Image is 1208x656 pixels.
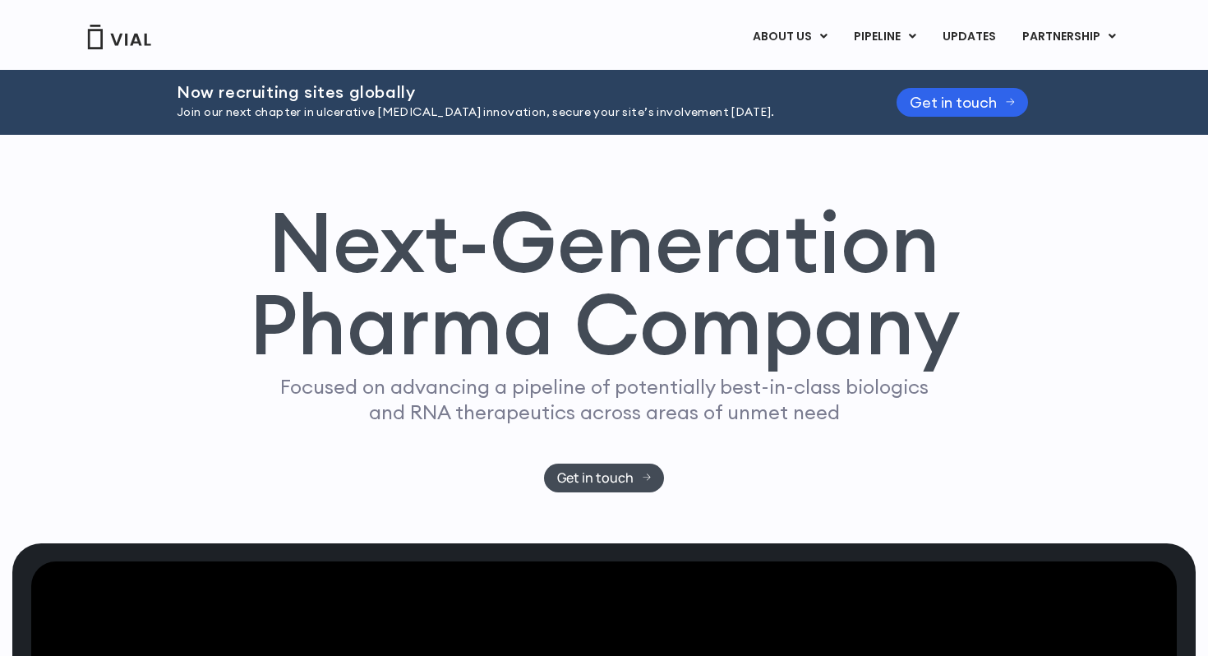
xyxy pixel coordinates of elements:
[557,472,634,484] span: Get in touch
[86,25,152,49] img: Vial Logo
[841,23,929,51] a: PIPELINEMenu Toggle
[897,88,1028,117] a: Get in touch
[910,96,997,109] span: Get in touch
[544,464,665,492] a: Get in touch
[273,374,935,425] p: Focused on advancing a pipeline of potentially best-in-class biologics and RNA therapeutics acros...
[177,83,855,101] h2: Now recruiting sites globally
[1009,23,1129,51] a: PARTNERSHIPMenu Toggle
[740,23,840,51] a: ABOUT USMenu Toggle
[177,104,855,122] p: Join our next chapter in ulcerative [MEDICAL_DATA] innovation, secure your site’s involvement [DA...
[929,23,1008,51] a: UPDATES
[248,201,960,367] h1: Next-Generation Pharma Company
